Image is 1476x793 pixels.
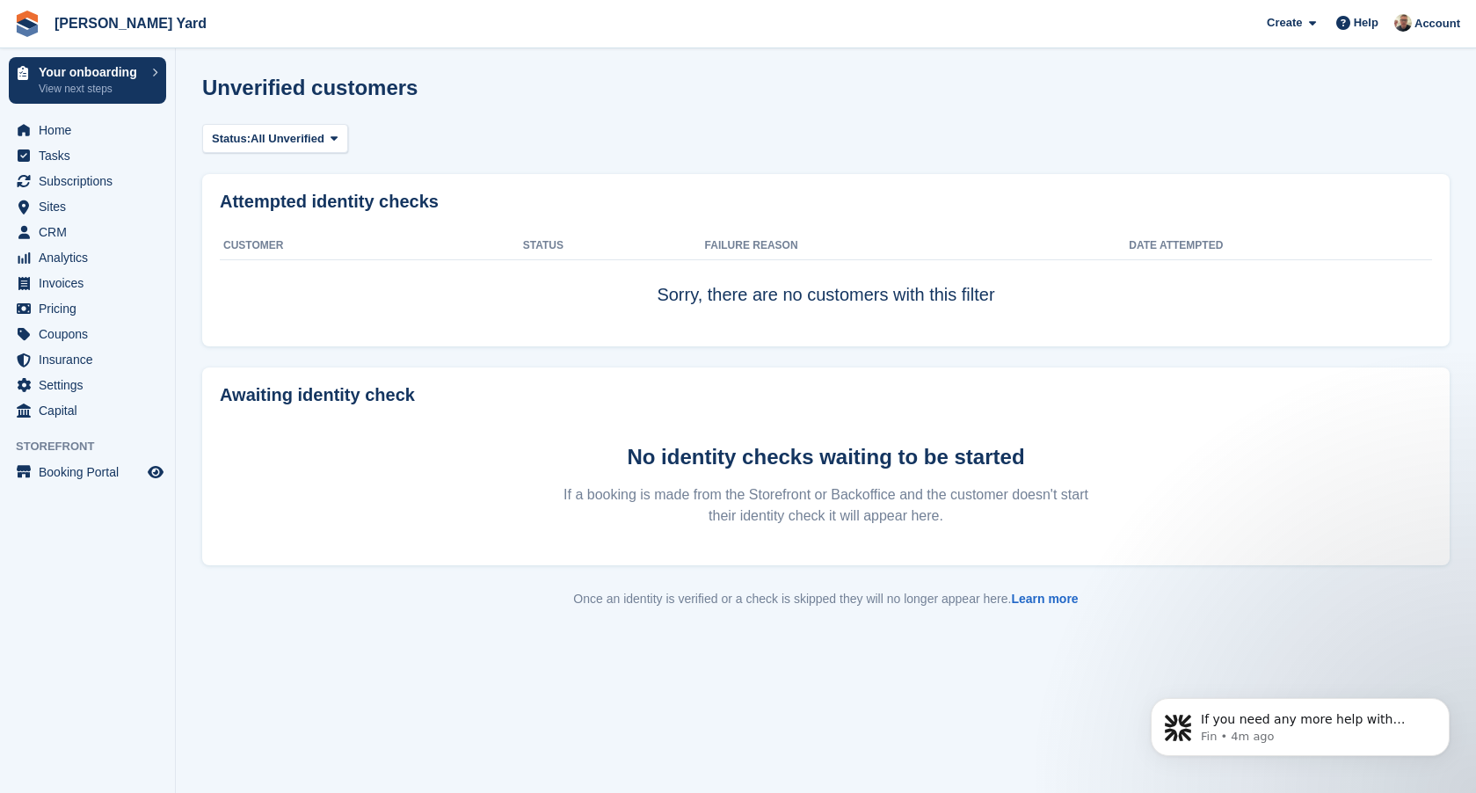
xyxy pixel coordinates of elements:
th: Date attempted [1129,232,1371,260]
span: Coupons [39,322,144,346]
th: Status [523,232,705,260]
a: menu [9,194,166,219]
span: Tasks [39,143,144,168]
a: Your onboarding View next steps [9,57,166,104]
span: Subscriptions [39,169,144,193]
a: Preview store [145,462,166,483]
span: Storefront [16,438,175,455]
span: Home [39,118,144,142]
span: CRM [39,220,144,244]
a: menu [9,460,166,484]
span: Capital [39,398,144,423]
a: menu [9,271,166,295]
a: menu [9,245,166,270]
a: menu [9,169,166,193]
span: Pricing [39,296,144,321]
span: All Unverified [251,130,324,148]
span: Sorry, there are no customers with this filter [657,285,994,304]
a: menu [9,322,166,346]
strong: No identity checks waiting to be started [627,445,1024,469]
span: Account [1414,15,1460,33]
th: Failure Reason [705,232,1130,260]
a: menu [9,143,166,168]
p: Once an identity is verified or a check is skipped they will no longer appear here. [202,590,1450,608]
span: Booking Portal [39,460,144,484]
h2: Attempted identity checks [220,192,1432,212]
a: menu [9,373,166,397]
span: Settings [39,373,144,397]
span: Status: [212,130,251,148]
a: Learn more [1011,592,1078,606]
img: stora-icon-8386f47178a22dfd0bd8f6a31ec36ba5ce8667c1dd55bd0f319d3a0aa187defe.svg [14,11,40,37]
p: View next steps [39,81,143,97]
a: menu [9,118,166,142]
h2: Awaiting identity check [220,385,415,405]
a: menu [9,220,166,244]
a: menu [9,398,166,423]
span: Insurance [39,347,144,372]
span: Invoices [39,271,144,295]
a: menu [9,347,166,372]
th: Customer [220,232,523,260]
img: Si Allen [1394,14,1412,32]
span: Help [1354,14,1378,32]
p: If a booking is made from the Storefront or Backoffice and the customer doesn't start their ident... [549,484,1104,527]
span: Sites [39,194,144,219]
p: Your onboarding [39,66,143,78]
iframe: Intercom notifications message [1124,661,1476,784]
h1: Unverified customers [202,76,418,99]
a: [PERSON_NAME] Yard [47,9,214,38]
a: menu [9,296,166,321]
span: Analytics [39,245,144,270]
span: Create [1267,14,1302,32]
button: Status: All Unverified [202,124,348,153]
